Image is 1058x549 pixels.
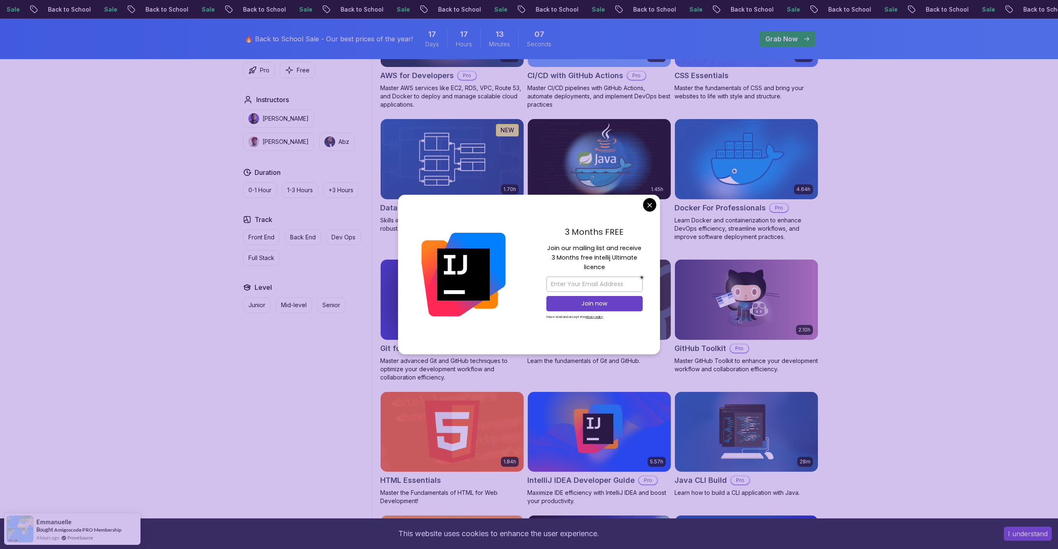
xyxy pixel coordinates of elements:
h2: Level [255,282,272,292]
h2: Instructors [256,95,289,105]
p: Sale [878,5,904,14]
a: Git for Professionals card10.13hGit for ProfessionalsProMaster advanced Git and GitHub techniques... [380,259,524,382]
p: Back to School [724,5,780,14]
p: Sale [585,5,612,14]
a: Amigoscode PRO Membership [54,527,122,533]
h2: CI/CD with GitHub Actions [527,70,623,81]
p: Pro [627,72,646,80]
p: Back to School [529,5,585,14]
p: 🔥 Back to School Sale - Our best prices of the year! [245,34,413,44]
img: IntelliJ IDEA Developer Guide card [528,392,671,472]
p: [PERSON_NAME] [262,138,309,146]
p: 1-3 Hours [287,186,313,194]
a: IntelliJ IDEA Developer Guide card5.57hIntelliJ IDEA Developer GuideProMaximize IDE efficiency wi... [527,391,671,506]
button: Front End [243,229,280,245]
span: 4 hours ago [36,534,59,541]
span: 7 Seconds [534,29,544,40]
p: Front End [248,233,274,241]
h2: Git for Professionals [380,343,455,354]
a: ProveSource [67,535,93,540]
p: Back to School [822,5,878,14]
button: Pro [243,62,275,78]
span: Emmanuelle [36,518,71,525]
p: 4.64h [796,186,810,193]
button: instructor img[PERSON_NAME] [243,133,314,151]
span: 17 Days [428,29,436,40]
p: Master the fundamentals of CSS and bring your websites to life with style and structure. [674,84,818,100]
p: 0-1 Hour [248,186,272,194]
p: Sale [98,5,124,14]
img: Docker For Professionals card [675,119,818,199]
p: Free [297,66,310,74]
a: HTML Essentials card1.84hHTML EssentialsMaster the Fundamentals of HTML for Web Development! [380,391,524,506]
p: Back to School [919,5,975,14]
p: [PERSON_NAME] [262,115,309,123]
img: instructor img [248,113,259,124]
p: +3 Hours [329,186,353,194]
button: +3 Hours [323,182,359,198]
button: Dev Ops [326,229,361,245]
p: Master GitHub Toolkit to enhance your development workflow and collaboration efficiency. [674,357,818,373]
h2: Duration [255,167,281,177]
p: Pro [770,204,788,212]
h2: Database Design & Implementation [380,202,501,214]
h2: Docker For Professionals [674,202,766,214]
p: Learn Docker and containerization to enhance DevOps efficiency, streamline workflows, and improve... [674,216,818,241]
p: Sale [488,5,514,14]
img: provesource social proof notification image [7,516,33,542]
a: GitHub Toolkit card2.10hGitHub ToolkitProMaster GitHub Toolkit to enhance your development workfl... [674,259,818,373]
p: Back to School [334,5,390,14]
h2: CSS Essentials [674,70,729,81]
p: Back End [290,233,316,241]
p: 1.84h [503,458,516,465]
h2: HTML Essentials [380,475,441,486]
span: 17 Hours [460,29,468,40]
span: 13 Minutes [496,29,504,40]
h2: GitHub Toolkit [674,343,726,354]
button: Full Stack [243,250,280,266]
a: Docker For Professionals card4.64hDocker For ProfessionalsProLearn Docker and containerization to... [674,119,818,241]
p: 1.70h [503,186,516,193]
img: Database Design & Implementation card [381,119,524,199]
p: Sale [683,5,709,14]
p: Back to School [41,5,98,14]
p: 5.57h [650,458,663,465]
span: Bought [36,526,53,533]
button: 0-1 Hour [243,182,277,198]
button: Free [280,62,315,78]
p: Full Stack [248,254,274,262]
p: Learn the fundamentals of Git and GitHub. [527,357,671,365]
p: Sale [975,5,1002,14]
img: GitHub Toolkit card [675,260,818,340]
p: 28m [800,458,810,465]
p: Sale [780,5,807,14]
a: Database Design & Implementation card1.70hNEWDatabase Design & ImplementationProSkills in databas... [380,119,524,233]
button: 1-3 Hours [282,182,318,198]
img: HTML Essentials card [381,392,524,472]
h2: Java CLI Build [674,475,727,486]
p: Junior [248,301,265,309]
button: Senior [317,297,346,313]
p: 2.10h [798,327,810,333]
img: Java CLI Build card [675,392,818,472]
p: Master advanced Git and GitHub techniques to optimize your development workflow and collaboration... [380,357,524,382]
span: Days [425,40,439,48]
a: Java CLI Build card28mJava CLI BuildProLearn how to build a CLI application with Java. [674,391,818,497]
p: Maximize IDE efficiency with IntelliJ IDEA and boost your productivity. [527,489,671,505]
p: Grab Now [765,34,798,44]
p: NEW [500,126,514,134]
p: Skills in database design and SQL for efficient, robust backend development [380,216,524,233]
img: Docker for Java Developers card [528,119,671,199]
img: Git for Professionals card [381,260,524,340]
p: 1.45h [651,186,663,193]
p: Back to School [139,5,195,14]
p: Back to School [627,5,683,14]
a: Docker for Java Developers card1.45hDocker for Java DevelopersProMaster Docker to containerize an... [527,119,671,249]
button: instructor img[PERSON_NAME] [243,110,314,128]
img: instructor img [248,136,259,147]
p: Pro [458,72,476,80]
span: Hours [456,40,472,48]
p: Pro [260,66,269,74]
p: Sale [293,5,319,14]
p: Sale [390,5,417,14]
